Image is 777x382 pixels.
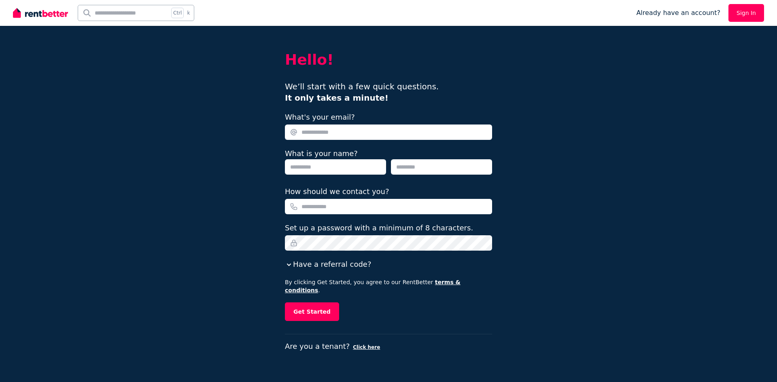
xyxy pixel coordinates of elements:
h2: Hello! [285,52,492,68]
button: Click here [353,344,380,350]
a: Sign In [728,4,764,22]
p: By clicking Get Started, you agree to our RentBetter . [285,278,492,294]
p: Are you a tenant? [285,341,492,352]
label: What is your name? [285,149,358,158]
span: k [187,10,190,16]
label: How should we contact you? [285,186,389,197]
span: Already have an account? [636,8,720,18]
b: It only takes a minute! [285,93,388,103]
span: We’ll start with a few quick questions. [285,82,439,103]
label: What's your email? [285,112,355,123]
span: Ctrl [171,8,184,18]
button: Have a referral code? [285,259,371,270]
img: RentBetter [13,7,68,19]
button: Get Started [285,302,339,321]
label: Set up a password with a minimum of 8 characters. [285,222,473,234]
